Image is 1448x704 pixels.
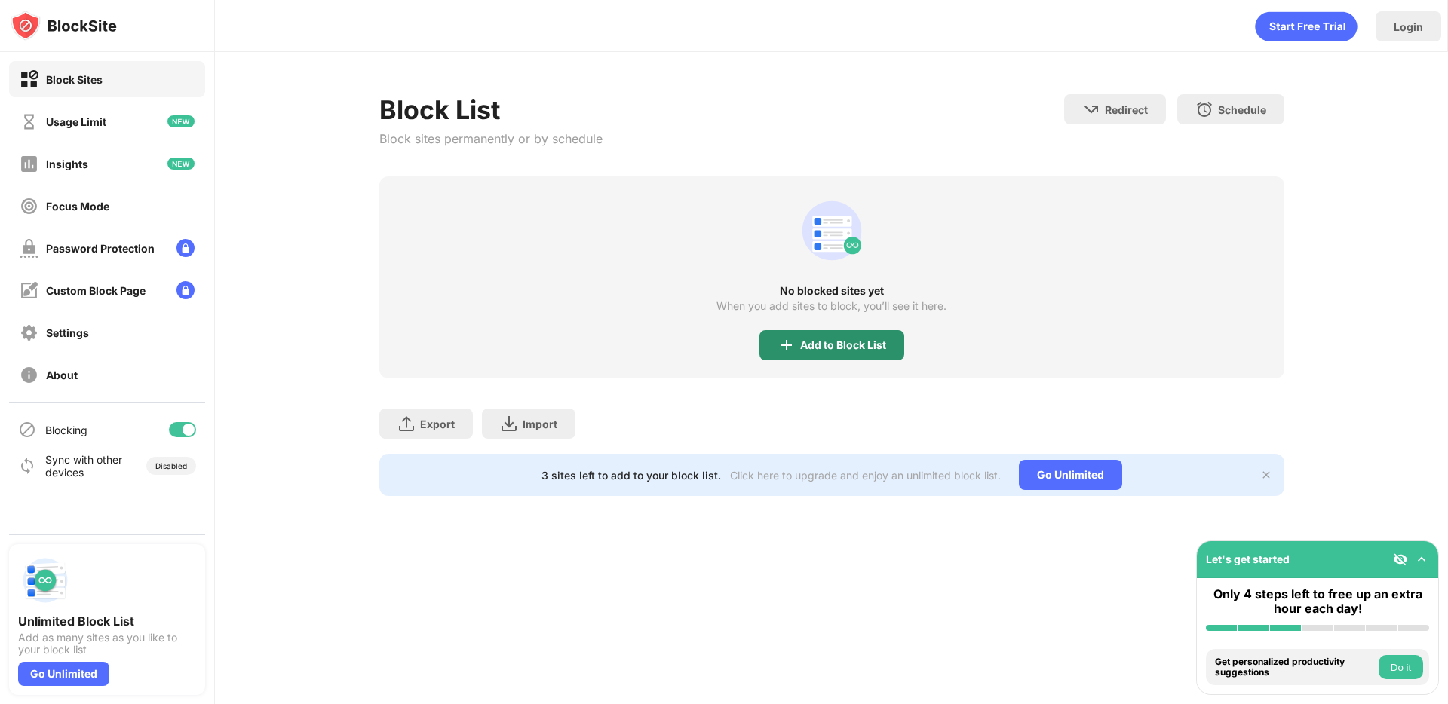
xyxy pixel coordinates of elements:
[176,281,195,299] img: lock-menu.svg
[46,73,103,86] div: Block Sites
[1215,657,1375,678] div: Get personalized productivity suggestions
[46,158,88,170] div: Insights
[167,158,195,170] img: new-icon.svg
[11,11,117,41] img: logo-blocksite.svg
[20,323,38,342] img: settings-off.svg
[379,285,1284,297] div: No blocked sites yet
[1255,11,1357,41] div: animation
[45,424,87,436] div: Blocking
[1379,655,1423,679] button: Do it
[18,553,72,608] img: push-block-list.svg
[18,632,196,656] div: Add as many sites as you like to your block list
[379,131,603,146] div: Block sites permanently or by schedule
[20,155,38,173] img: insights-off.svg
[18,614,196,629] div: Unlimited Block List
[20,366,38,384] img: about-off.svg
[155,461,187,470] div: Disabled
[20,70,38,89] img: block-on.svg
[800,339,886,351] div: Add to Block List
[18,662,109,686] div: Go Unlimited
[46,242,155,255] div: Password Protection
[46,369,78,381] div: About
[379,94,603,125] div: Block List
[18,457,36,475] img: sync-icon.svg
[796,194,868,267] div: animation
[1260,469,1272,481] img: x-button.svg
[730,469,1001,482] div: Click here to upgrade and enjoy an unlimited block list.
[20,197,38,216] img: focus-off.svg
[46,115,106,128] div: Usage Limit
[1393,552,1408,567] img: eye-not-visible.svg
[716,300,946,312] div: When you add sites to block, you’ll see it here.
[18,421,36,439] img: blocking-icon.svg
[523,418,557,430] div: Import
[420,418,455,430] div: Export
[20,239,38,258] img: password-protection-off.svg
[46,284,146,297] div: Custom Block Page
[46,326,89,339] div: Settings
[1019,460,1122,490] div: Go Unlimited
[45,453,123,479] div: Sync with other devices
[20,112,38,131] img: time-usage-off.svg
[1394,20,1423,33] div: Login
[46,200,109,213] div: Focus Mode
[167,115,195,127] img: new-icon.svg
[1414,552,1429,567] img: omni-setup-toggle.svg
[1206,587,1429,616] div: Only 4 steps left to free up an extra hour each day!
[20,281,38,300] img: customize-block-page-off.svg
[1218,103,1266,116] div: Schedule
[1105,103,1148,116] div: Redirect
[1206,552,1290,565] div: Let's get started
[541,469,721,482] div: 3 sites left to add to your block list.
[176,239,195,257] img: lock-menu.svg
